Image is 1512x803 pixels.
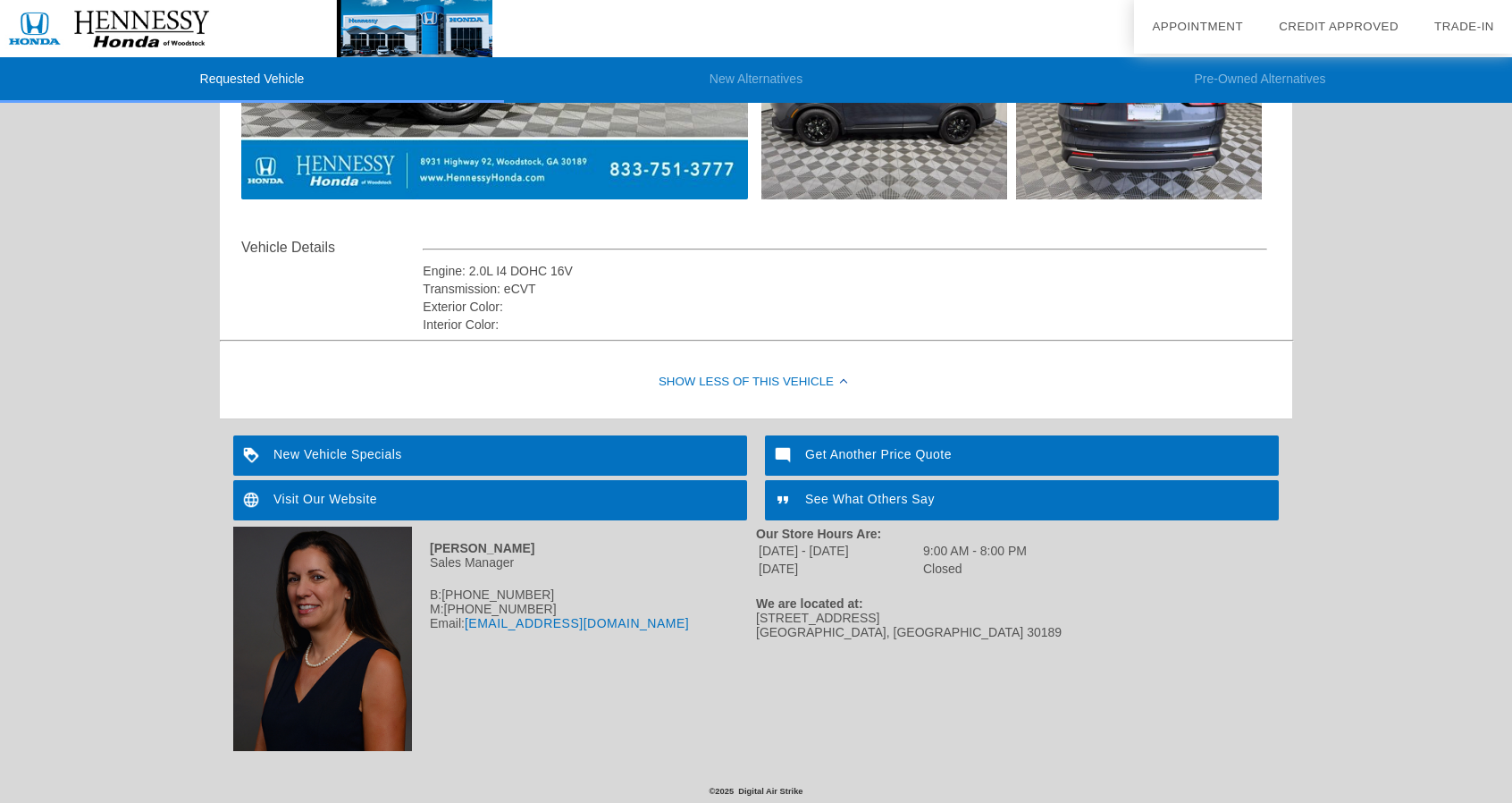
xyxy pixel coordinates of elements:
li: Pre-Owned Alternatives [1008,57,1512,103]
div: Transmission: eCVT [423,280,1267,298]
a: Trade-In [1434,20,1494,33]
img: ic_mode_comment_white_24dp_2x.png [765,435,805,476]
td: [DATE] [758,561,920,577]
div: M: [233,602,756,616]
a: Credit Approved [1279,20,1399,33]
div: Show Less of this Vehicle [220,347,1292,418]
a: Appointment [1152,20,1243,33]
img: ic_language_white_24dp_2x.png [233,480,273,520]
div: Engine: 2.0L I4 DOHC 16V [423,262,1267,280]
div: B: [233,587,756,602]
div: Vehicle Details [241,237,423,258]
div: Email: [233,616,756,630]
div: Sales Manager [233,555,756,570]
a: Visit Our Website [233,480,747,520]
strong: We are located at: [756,596,863,611]
strong: Our Store Hours Are: [756,527,881,541]
li: New Alternatives [504,57,1008,103]
td: Closed [922,561,1028,577]
a: New Vehicle Specials [233,435,747,476]
strong: [PERSON_NAME] [430,541,534,555]
span: [PHONE_NUMBER] [441,587,554,602]
img: ic_format_quote_white_24dp_2x.png [765,480,805,520]
a: Get Another Price Quote [765,435,1279,476]
div: Interior Color: [423,316,1267,334]
td: [DATE] - [DATE] [758,543,920,559]
div: Exterior Color: [423,298,1267,316]
span: [PHONE_NUMBER] [444,602,557,616]
img: ic_loyalty_white_24dp_2x.png [233,435,273,476]
div: [STREET_ADDRESS] [GEOGRAPHIC_DATA], [GEOGRAPHIC_DATA] 30189 [756,611,1279,639]
a: [EMAIL_ADDRESS][DOMAIN_NAME] [465,616,689,630]
a: See What Others Say [765,480,1279,520]
td: 9:00 AM - 8:00 PM [922,543,1028,559]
